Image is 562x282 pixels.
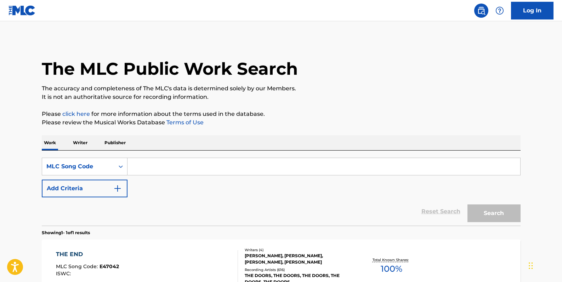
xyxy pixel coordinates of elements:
p: Writer [71,135,90,150]
div: Writers ( 4 ) [245,247,352,253]
iframe: Chat Widget [527,248,562,282]
span: MLC Song Code : [56,263,100,270]
img: MLC Logo [8,5,36,16]
a: Public Search [474,4,488,18]
p: Work [42,135,58,150]
p: Total Known Shares: [373,257,410,263]
a: Terms of Use [165,119,204,126]
img: 9d2ae6d4665cec9f34b9.svg [113,184,122,193]
img: search [477,6,486,15]
p: Publisher [102,135,128,150]
span: 100 % [381,263,402,275]
p: Please review the Musical Works Database [42,118,521,127]
span: E47042 [100,263,119,270]
div: Drag [529,255,533,276]
span: ISWC : [56,270,73,277]
a: click here [62,111,90,117]
h1: The MLC Public Work Search [42,58,298,79]
p: Please for more information about the terms used in the database. [42,110,521,118]
div: [PERSON_NAME], [PERSON_NAME], [PERSON_NAME], [PERSON_NAME] [245,253,352,265]
form: Search Form [42,158,521,226]
button: Add Criteria [42,180,127,197]
a: Log In [511,2,554,19]
img: help [495,6,504,15]
p: Showing 1 - 1 of 1 results [42,230,90,236]
div: Recording Artists ( 616 ) [245,267,352,272]
div: THE END [56,250,119,259]
div: MLC Song Code [46,162,110,171]
p: It is not an authoritative source for recording information. [42,93,521,101]
p: The accuracy and completeness of The MLC's data is determined solely by our Members. [42,84,521,93]
div: Help [493,4,507,18]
